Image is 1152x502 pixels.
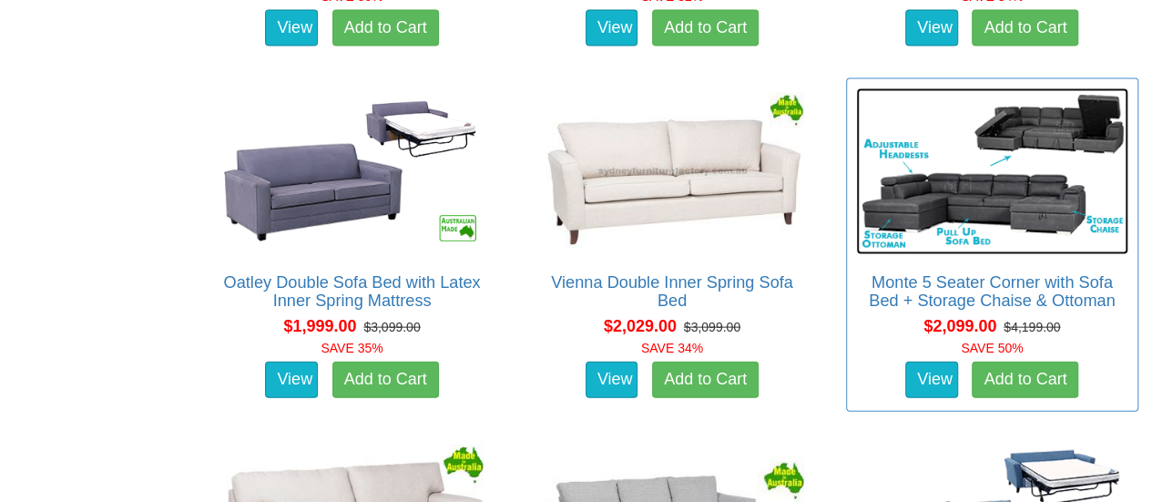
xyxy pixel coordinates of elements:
a: Vienna Double Inner Spring Sofa Bed [551,273,793,310]
a: Add to Cart [972,10,1078,46]
img: Vienna Double Inner Spring Sofa Bed [535,88,808,256]
img: Oatley Double Sofa Bed with Latex Inner Spring Mattress [216,88,488,256]
a: View [905,362,958,398]
a: Oatley Double Sofa Bed with Latex Inner Spring Mattress [223,273,480,310]
a: View [586,362,638,398]
span: $1,999.00 [283,317,356,335]
a: Add to Cart [332,362,439,398]
a: Add to Cart [332,10,439,46]
del: $4,199.00 [1004,320,1060,334]
a: View [905,10,958,46]
a: View [265,362,318,398]
a: Monte 5 Seater Corner with Sofa Bed + Storage Chaise & Ottoman [869,273,1115,310]
span: $2,029.00 [604,317,677,335]
a: View [265,10,318,46]
a: Add to Cart [652,10,759,46]
del: $3,099.00 [684,320,740,334]
a: Add to Cart [972,362,1078,398]
span: $2,099.00 [923,317,996,335]
font: SAVE 35% [321,341,382,355]
font: SAVE 34% [641,341,703,355]
img: Monte 5 Seater Corner with Sofa Bed + Storage Chaise & Ottoman [856,88,1128,256]
a: View [586,10,638,46]
del: $3,099.00 [363,320,420,334]
a: Add to Cart [652,362,759,398]
font: SAVE 50% [961,341,1023,355]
